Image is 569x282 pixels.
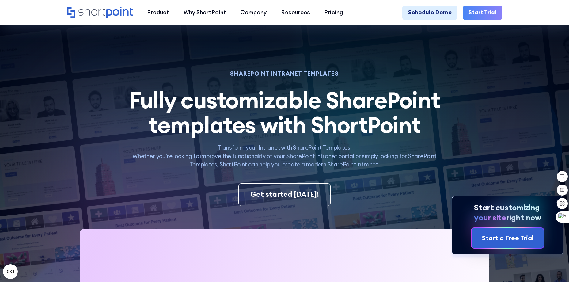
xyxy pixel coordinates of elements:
[118,143,451,169] p: Transform your Intranet with SharePoint Templates! Whether you're looking to improve the function...
[67,7,133,19] a: Home
[129,86,440,139] span: Fully customizable SharePoint templates with ShortPoint
[482,233,533,243] div: Start a Free Trial
[281,8,310,17] div: Resources
[463,6,502,20] a: Start Trial
[233,6,274,20] a: Company
[250,189,319,200] div: Get started [DATE]!
[402,6,457,20] a: Schedule Demo
[184,8,226,17] div: Why ShortPoint
[238,183,330,206] a: Get started [DATE]!
[472,228,544,248] a: Start a Free Trial
[317,6,350,20] a: Pricing
[176,6,233,20] a: Why ShortPoint
[538,253,569,282] iframe: Chat Widget
[240,8,267,17] div: Company
[140,6,176,20] a: Product
[324,8,343,17] div: Pricing
[274,6,317,20] a: Resources
[3,264,18,279] button: Open CMP widget
[147,8,169,17] div: Product
[118,71,451,76] h1: SHAREPOINT INTRANET TEMPLATES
